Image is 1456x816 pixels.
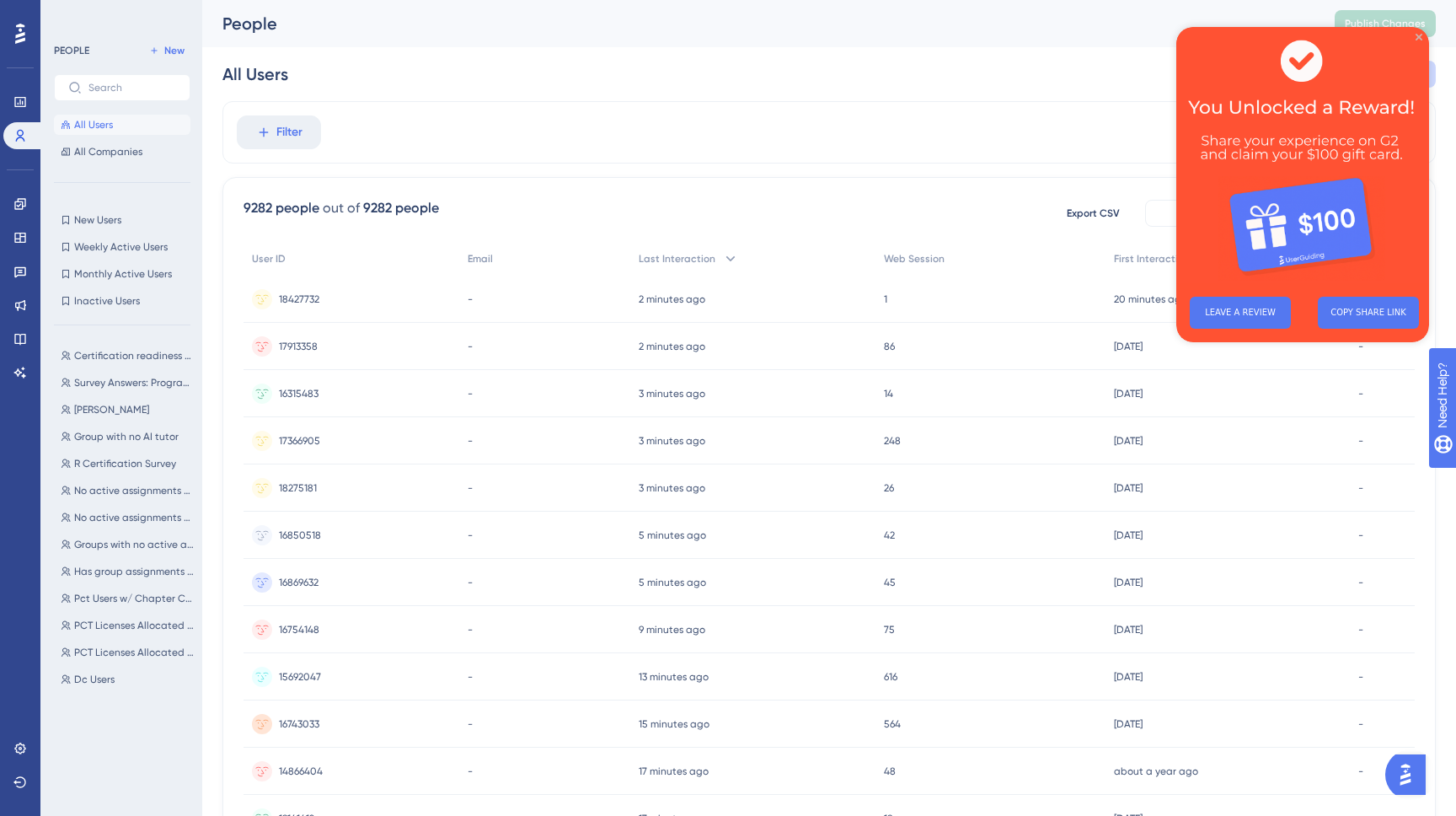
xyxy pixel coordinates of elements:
span: Groups with no active assignments-2 [74,538,194,551]
span: First Interaction [1114,252,1190,266]
button: All Companies [54,142,190,162]
button: Certification readiness - sample of groups [54,346,201,366]
span: Pct Users w/ Chapter Completed >50 [74,592,194,605]
span: Publish Changes [1345,17,1426,30]
span: 14 [884,387,893,400]
span: - [1358,387,1363,400]
span: - [468,670,473,684]
time: [DATE] [1114,388,1143,400]
span: User ID [252,252,286,266]
span: Monthly Active Users [74,267,172,281]
span: 86 [884,340,895,353]
span: Need Help? [40,4,105,24]
span: All Companies [74,145,142,158]
button: Publish Changes [1335,10,1436,37]
span: - [1358,670,1363,684]
button: [PERSON_NAME] [54,400,201,420]
button: COPY SHARE LINK [142,270,243,302]
span: Has group assignments but has team w/o assignments [74,565,194,578]
button: Survey Answers: Programming Languages [54,373,201,393]
span: Filter [276,122,302,142]
span: New [164,44,185,57]
span: 18275181 [279,481,317,495]
button: LEAVE A REVIEW [13,270,115,302]
div: Close Preview [239,7,246,13]
span: 248 [884,434,901,448]
button: Available Attributes (42) [1145,200,1415,227]
span: - [1358,434,1363,448]
div: PEOPLE [54,44,89,57]
span: Weekly Active Users [74,240,168,254]
span: Dc Users [74,673,115,686]
span: - [468,293,473,306]
span: Last Interaction [639,252,715,266]
span: New Users [74,213,121,227]
button: Filter [237,115,321,149]
button: Inactive Users [54,291,190,311]
span: - [1358,717,1363,731]
span: - [1358,765,1363,778]
span: 42 [884,529,895,542]
span: - [468,387,473,400]
button: Weekly Active Users [54,237,190,257]
span: Email [468,252,493,266]
span: All Users [74,118,113,132]
button: Has group assignments but has team w/o assignments [54,561,201,582]
span: 15692047 [279,670,321,684]
iframe: UserGuiding AI Assistant Launcher [1385,749,1436,800]
time: 2 minutes ago [639,293,705,305]
button: PCT Licenses Allocated >75 [54,642,201,663]
time: 2 minutes ago [639,341,705,352]
span: 17913358 [279,340,318,353]
time: 5 minutes ago [639,529,706,541]
button: No active assignments and engagement score less than 50 [54,507,201,528]
span: 16315483 [279,387,318,400]
span: 26 [884,481,894,495]
button: New Users [54,210,190,230]
span: - [468,434,473,448]
span: Group with no AI tutor [74,430,179,443]
button: Export CSV [1051,200,1135,227]
span: PCT Licenses Allocated >75 [74,646,194,659]
span: 45 [884,576,896,589]
div: People [222,12,1293,35]
time: [DATE] [1114,624,1143,636]
time: [DATE] [1114,718,1143,730]
time: [DATE] [1114,577,1143,588]
span: Survey Answers: Programming Languages [74,376,194,389]
span: 14866404 [279,765,323,778]
span: - [468,765,473,778]
span: Export CSV [1067,207,1120,220]
time: [DATE] [1114,435,1143,447]
span: 564 [884,717,901,731]
div: 9282 people [244,198,319,218]
span: No active assignments and engagement score greater than 50 [74,484,194,497]
span: - [468,576,473,589]
span: 48 [884,765,896,778]
span: Web Session [884,252,945,266]
span: No active assignments and engagement score less than 50 [74,511,194,524]
span: [PERSON_NAME] [74,403,149,416]
div: All Users [222,62,288,86]
time: about a year ago [1114,765,1198,777]
button: Group with no AI tutor [54,427,201,447]
span: Certification readiness - sample of groups [74,349,194,362]
time: [DATE] [1114,341,1143,352]
span: R Certification Survey [74,457,176,470]
time: 3 minutes ago [639,482,705,494]
button: R Certification Survey [54,454,201,474]
span: - [1358,481,1363,495]
span: - [1358,529,1363,542]
button: All Users [54,115,190,135]
time: [DATE] [1114,482,1143,494]
span: Inactive Users [74,294,140,308]
span: - [1358,340,1363,353]
span: 17366905 [279,434,320,448]
time: 3 minutes ago [639,388,705,400]
time: 3 minutes ago [639,435,705,447]
time: [DATE] [1114,671,1143,683]
time: 13 minutes ago [639,671,709,683]
button: New [143,40,190,61]
button: Pct Users w/ Chapter Completed >50 [54,588,201,609]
